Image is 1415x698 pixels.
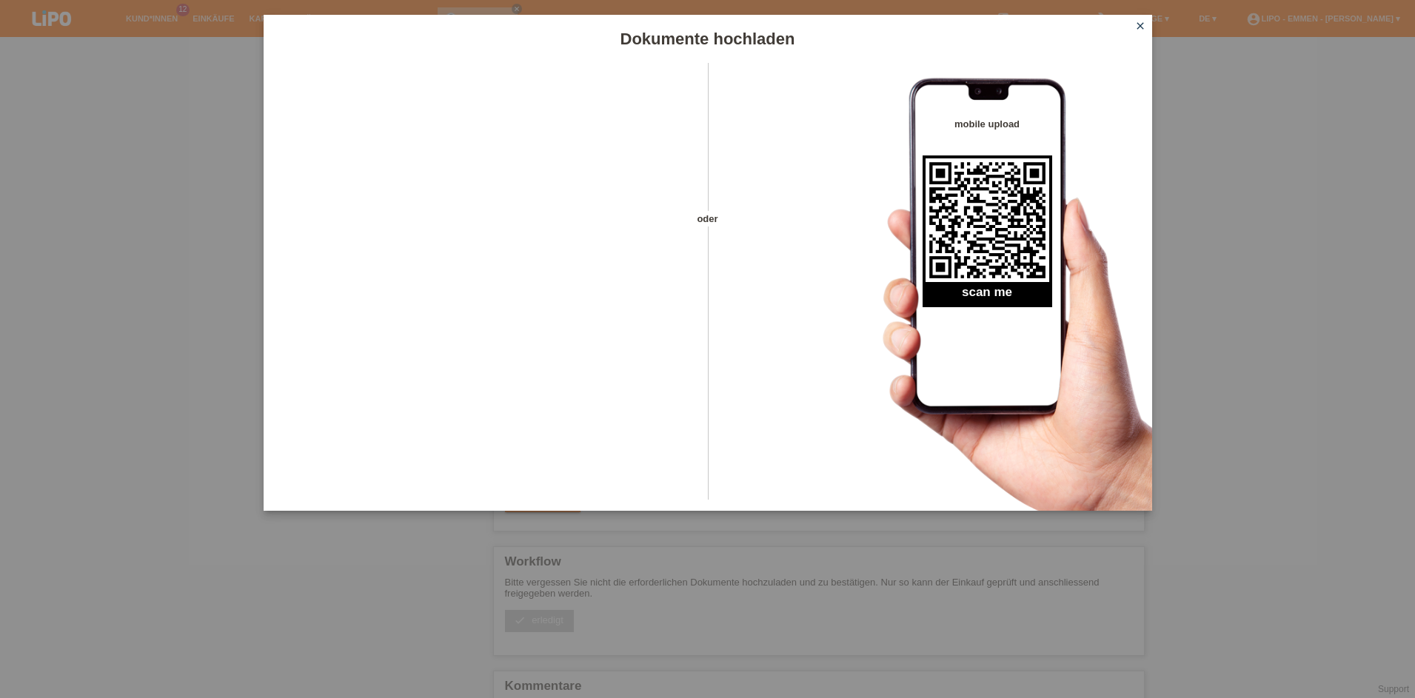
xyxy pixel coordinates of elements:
h4: mobile upload [923,118,1052,130]
iframe: Upload [286,100,682,470]
h2: scan me [923,285,1052,307]
h1: Dokumente hochladen [264,30,1152,48]
i: close [1134,20,1146,32]
span: oder [682,211,734,226]
a: close [1131,19,1150,36]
